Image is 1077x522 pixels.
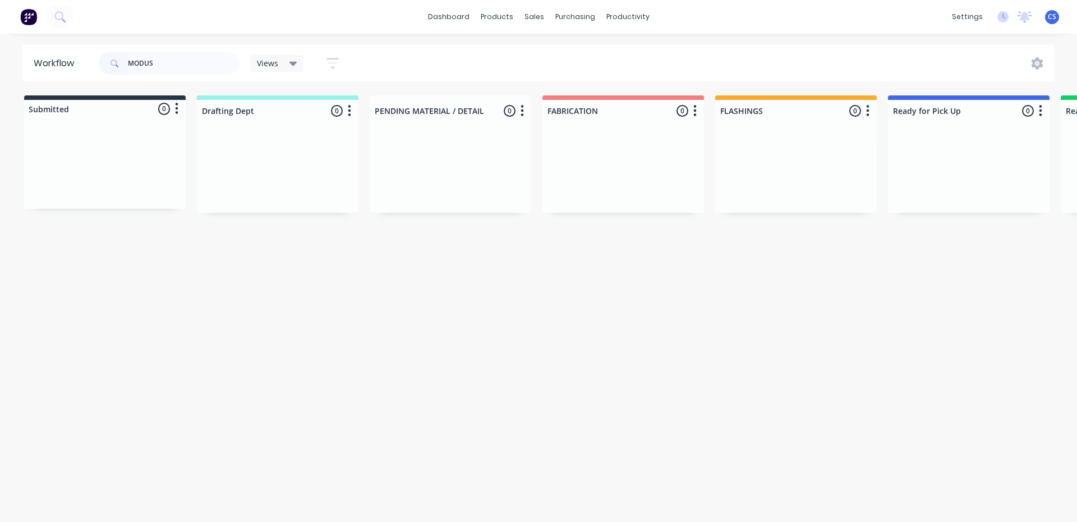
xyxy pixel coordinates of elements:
div: products [475,8,519,25]
a: dashboard [422,8,475,25]
div: purchasing [550,8,601,25]
div: settings [946,8,988,25]
img: Factory [20,8,37,25]
div: sales [519,8,550,25]
div: Workflow [34,57,80,70]
span: Views [257,57,278,69]
div: productivity [601,8,655,25]
input: Search for orders... [128,52,239,75]
span: CS [1048,12,1056,22]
